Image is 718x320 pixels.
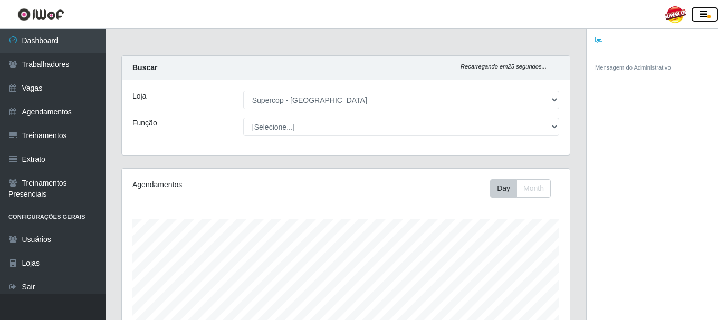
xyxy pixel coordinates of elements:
[595,64,671,71] small: Mensagem do Administrativo
[132,118,157,129] label: Função
[132,179,301,190] div: Agendamentos
[132,91,146,102] label: Loja
[516,179,551,198] button: Month
[490,179,551,198] div: First group
[461,63,547,70] i: Recarregando em 25 segundos...
[490,179,559,198] div: Toolbar with button groups
[490,179,517,198] button: Day
[132,63,157,72] strong: Buscar
[17,8,64,21] img: CoreUI Logo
